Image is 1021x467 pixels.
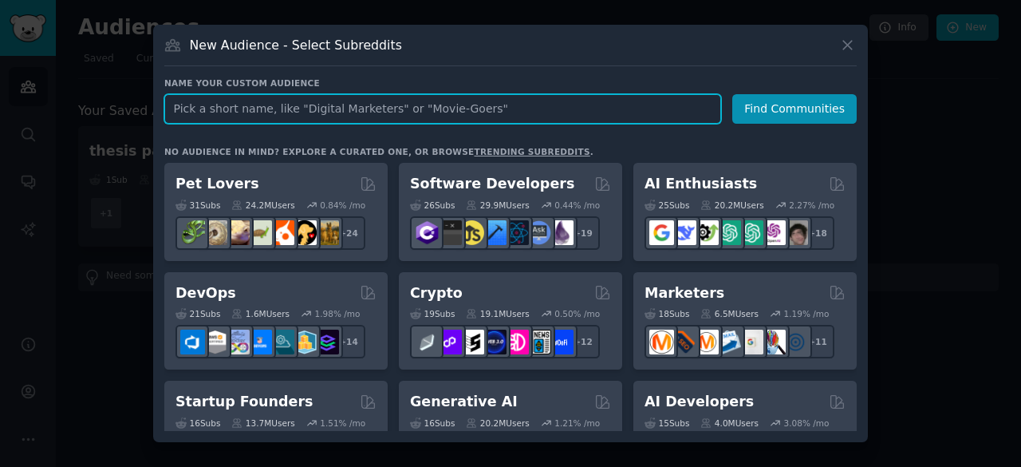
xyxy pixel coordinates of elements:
[474,147,589,156] a: trending subreddits
[459,220,484,245] img: learnjavascript
[410,283,463,303] h2: Crypto
[466,308,529,319] div: 19.1M Users
[739,330,763,354] img: googleads
[784,418,830,429] div: 3.08 % /mo
[466,418,529,429] div: 20.2M Users
[554,308,600,319] div: 0.50 % /mo
[180,330,205,354] img: azuredevops
[164,94,721,124] input: Pick a short name, like "Digital Marketers" or "Movie-Goers"
[332,216,365,250] div: + 24
[784,308,830,319] div: 1.19 % /mo
[649,220,674,245] img: GoogleGeminiAI
[332,325,365,358] div: + 14
[270,330,294,354] img: platformengineering
[783,330,808,354] img: OnlineMarketing
[314,330,339,354] img: PlatformEngineers
[175,418,220,429] div: 16 Sub s
[225,220,250,245] img: leopardgeckos
[549,330,574,354] img: defi_
[175,308,220,319] div: 21 Sub s
[789,200,834,211] div: 2.27 % /mo
[554,418,600,429] div: 1.21 % /mo
[732,94,857,124] button: Find Communities
[270,220,294,245] img: cockatiel
[700,200,763,211] div: 20.2M Users
[504,330,529,354] img: defiblockchain
[175,283,236,303] h2: DevOps
[459,330,484,354] img: ethstaker
[801,216,834,250] div: + 18
[247,220,272,245] img: turtle
[716,220,741,245] img: chatgpt_promptDesign
[203,220,227,245] img: ballpython
[231,308,290,319] div: 1.6M Users
[247,330,272,354] img: DevOpsLinks
[190,37,402,53] h3: New Audience - Select Subreddits
[410,308,455,319] div: 19 Sub s
[437,220,462,245] img: software
[437,330,462,354] img: 0xPolygon
[320,200,365,211] div: 0.84 % /mo
[164,146,593,157] div: No audience in mind? Explore a curated one, or browse .
[566,216,600,250] div: + 19
[672,330,696,354] img: bigseo
[526,220,551,245] img: AskComputerScience
[645,200,689,211] div: 25 Sub s
[645,308,689,319] div: 18 Sub s
[716,330,741,354] img: Emailmarketing
[410,418,455,429] div: 16 Sub s
[410,392,518,412] h2: Generative AI
[694,220,719,245] img: AItoolsCatalog
[415,220,440,245] img: csharp
[482,330,507,354] img: web3
[203,330,227,354] img: AWS_Certified_Experts
[694,330,719,354] img: AskMarketing
[314,220,339,245] img: dogbreed
[700,308,759,319] div: 6.5M Users
[549,220,574,245] img: elixir
[739,220,763,245] img: chatgpt_prompts_
[645,392,754,412] h2: AI Developers
[231,200,294,211] div: 24.2M Users
[700,418,759,429] div: 4.0M Users
[645,174,757,194] h2: AI Enthusiasts
[175,392,313,412] h2: Startup Founders
[554,200,600,211] div: 0.44 % /mo
[504,220,529,245] img: reactnative
[231,418,294,429] div: 13.7M Users
[410,174,574,194] h2: Software Developers
[415,330,440,354] img: ethfinance
[761,220,786,245] img: OpenAIDev
[482,220,507,245] img: iOSProgramming
[761,330,786,354] img: MarketingResearch
[566,325,600,358] div: + 12
[292,220,317,245] img: PetAdvice
[466,200,529,211] div: 29.9M Users
[320,418,365,429] div: 1.51 % /mo
[292,330,317,354] img: aws_cdk
[801,325,834,358] div: + 11
[410,200,455,211] div: 26 Sub s
[783,220,808,245] img: ArtificalIntelligence
[649,330,674,354] img: content_marketing
[315,308,361,319] div: 1.98 % /mo
[180,220,205,245] img: herpetology
[175,174,259,194] h2: Pet Lovers
[175,200,220,211] div: 31 Sub s
[164,77,857,89] h3: Name your custom audience
[225,330,250,354] img: Docker_DevOps
[672,220,696,245] img: DeepSeek
[645,418,689,429] div: 15 Sub s
[526,330,551,354] img: CryptoNews
[645,283,724,303] h2: Marketers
